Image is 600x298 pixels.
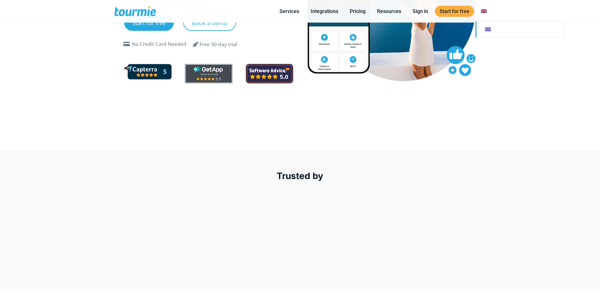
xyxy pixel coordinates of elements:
[122,42,132,47] span: 
[183,15,236,31] a: Book a demo
[188,40,203,48] span: 
[435,6,474,17] a: Start for free
[124,15,174,31] a: Start for free
[408,7,433,15] a: Sign in
[277,170,323,181] span: Trusted by
[132,40,186,48] div: No Credit Card Needed
[345,7,370,15] a: Pricing
[306,7,343,15] a: Integrations
[199,41,237,48] div: Free 30-day trial
[372,7,406,15] a: Resources
[275,7,304,15] a: Services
